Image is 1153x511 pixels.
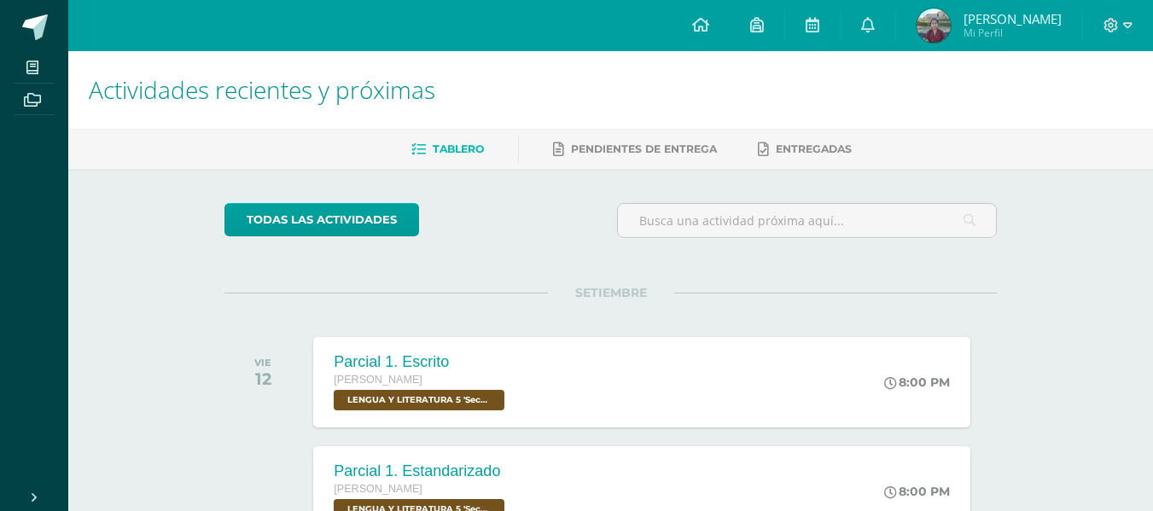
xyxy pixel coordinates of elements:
div: 8:00 PM [884,375,950,390]
span: Actividades recientes y próximas [89,73,435,106]
span: Entregadas [776,142,852,155]
div: 12 [254,369,271,389]
span: [PERSON_NAME] [964,10,1062,27]
span: Pendientes de entrega [571,142,717,155]
span: [PERSON_NAME] [334,483,422,495]
img: 62f64d9dbf1f0d1797a76da7a222e997.png [917,9,951,43]
input: Busca una actividad próxima aquí... [618,204,996,237]
div: Parcial 1. Escrito [334,353,509,371]
span: [PERSON_NAME] [334,374,422,386]
a: Tablero [411,136,484,163]
span: Mi Perfil [964,26,1062,40]
span: LENGUA Y LITERATURA 5 'Sección A' [334,390,504,410]
div: Parcial 1. Estandarizado [334,462,509,480]
a: todas las Actividades [224,203,419,236]
span: Tablero [433,142,484,155]
a: Pendientes de entrega [553,136,717,163]
div: VIE [254,357,271,369]
div: 8:00 PM [884,484,950,499]
span: SETIEMBRE [548,285,674,300]
a: Entregadas [758,136,852,163]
